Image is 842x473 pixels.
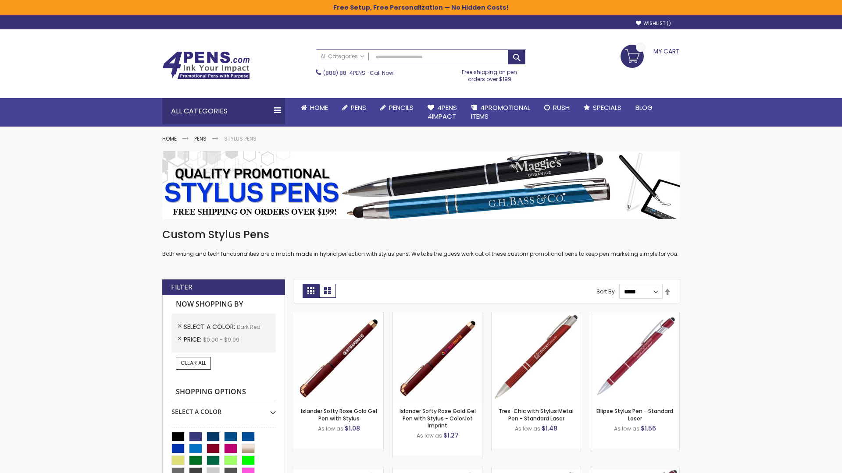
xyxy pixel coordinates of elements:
[492,312,581,319] a: Tres-Chic with Stylus Metal Pen - Standard Laser-Dark Red
[171,295,276,314] strong: Now Shopping by
[294,312,383,319] a: Islander Softy Rose Gold Gel Pen with Stylus-Dark Red
[237,323,260,331] span: Dark Red
[321,53,364,60] span: All Categories
[162,135,177,142] a: Home
[393,312,482,319] a: Islander Softy Rose Gold Gel Pen with Stylus - ColorJet Imprint-Dark Red
[224,135,257,142] strong: Stylus Pens
[176,357,211,369] a: Clear All
[162,151,680,219] img: Stylus Pens
[335,98,373,117] a: Pens
[537,98,577,117] a: Rush
[596,288,615,295] label: Sort By
[171,401,276,416] div: Select A Color
[464,98,537,127] a: 4PROMOTIONALITEMS
[184,322,237,331] span: Select A Color
[635,103,653,112] span: Blog
[577,98,628,117] a: Specials
[184,335,203,344] span: Price
[162,98,285,124] div: All Categories
[590,312,679,401] img: Ellipse Stylus Pen - Standard Laser-Dark Red
[310,103,328,112] span: Home
[194,135,207,142] a: Pens
[542,424,557,433] span: $1.48
[453,65,527,83] div: Free shipping on pen orders over $199
[417,432,442,439] span: As low as
[389,103,414,112] span: Pencils
[641,424,656,433] span: $1.56
[596,407,673,422] a: Ellipse Stylus Pen - Standard Laser
[421,98,464,127] a: 4Pens4impact
[345,424,360,433] span: $1.08
[443,431,459,440] span: $1.27
[171,282,193,292] strong: Filter
[393,312,482,401] img: Islander Softy Rose Gold Gel Pen with Stylus - ColorJet Imprint-Dark Red
[323,69,365,77] a: (888) 88-4PENS
[636,20,671,27] a: Wishlist
[614,425,639,432] span: As low as
[318,425,343,432] span: As low as
[492,312,581,401] img: Tres-Chic with Stylus Metal Pen - Standard Laser-Dark Red
[162,228,680,258] div: Both writing and tech functionalities are a match made in hybrid perfection with stylus pens. We ...
[162,228,680,242] h1: Custom Stylus Pens
[303,284,319,298] strong: Grid
[515,425,540,432] span: As low as
[181,359,206,367] span: Clear All
[294,98,335,117] a: Home
[301,407,377,422] a: Islander Softy Rose Gold Gel Pen with Stylus
[171,383,276,402] strong: Shopping Options
[499,407,574,422] a: Tres-Chic with Stylus Metal Pen - Standard Laser
[294,312,383,401] img: Islander Softy Rose Gold Gel Pen with Stylus-Dark Red
[373,98,421,117] a: Pencils
[316,49,369,64] a: All Categories
[590,312,679,319] a: Ellipse Stylus Pen - Standard Laser-Dark Red
[553,103,570,112] span: Rush
[471,103,530,121] span: 4PROMOTIONAL ITEMS
[628,98,660,117] a: Blog
[162,51,250,79] img: 4Pens Custom Pens and Promotional Products
[428,103,457,121] span: 4Pens 4impact
[593,103,621,112] span: Specials
[351,103,366,112] span: Pens
[400,407,476,429] a: Islander Softy Rose Gold Gel Pen with Stylus - ColorJet Imprint
[203,336,239,343] span: $0.00 - $9.99
[323,69,395,77] span: - Call Now!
